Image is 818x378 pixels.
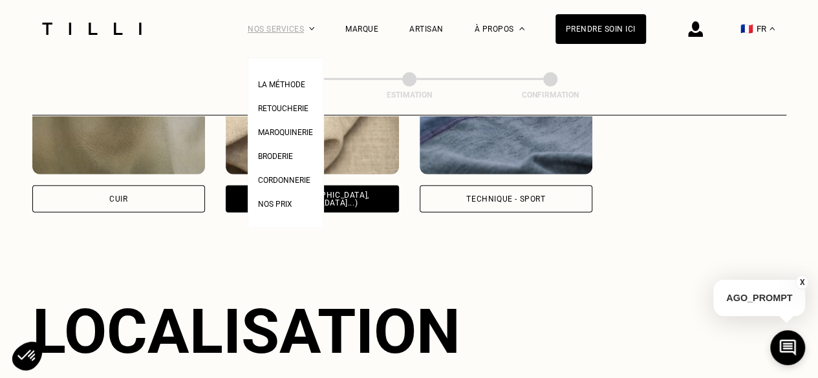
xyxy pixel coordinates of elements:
[258,128,313,137] span: Maroquinerie
[258,196,292,209] a: Nos prix
[555,14,646,44] a: Prendre soin ici
[519,27,524,30] img: Menu déroulant à propos
[486,90,615,100] div: Confirmation
[466,195,545,203] div: Technique - Sport
[258,104,308,113] span: Retoucherie
[409,25,444,34] a: Artisan
[795,275,808,289] button: X
[258,124,313,138] a: Maroquinerie
[688,21,703,37] img: icône connexion
[345,25,378,34] a: Marque
[109,195,127,203] div: Cuir
[258,100,308,114] a: Retoucherie
[226,58,399,174] img: Tilli retouche vos vêtements en Autre (coton, jersey...)
[258,148,293,162] a: Broderie
[258,76,305,90] a: La Méthode
[38,23,146,35] img: Logo du service de couturière Tilli
[258,152,293,161] span: Broderie
[420,58,593,174] img: Tilli retouche vos vêtements en Technique - Sport
[32,295,460,368] div: Localisation
[203,90,332,100] div: Besoin
[770,27,775,30] img: menu déroulant
[258,200,292,209] span: Nos prix
[32,58,206,174] img: Tilli retouche vos vêtements en Cuir
[713,280,805,316] p: AGO_PROMPT
[258,172,310,185] a: Cordonnerie
[258,176,310,185] span: Cordonnerie
[309,27,314,30] img: Menu déroulant
[258,80,305,89] span: La Méthode
[345,90,474,100] div: Estimation
[237,191,388,207] div: Autre ([GEOGRAPHIC_DATA], [GEOGRAPHIC_DATA]...)
[740,23,753,35] span: 🇫🇷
